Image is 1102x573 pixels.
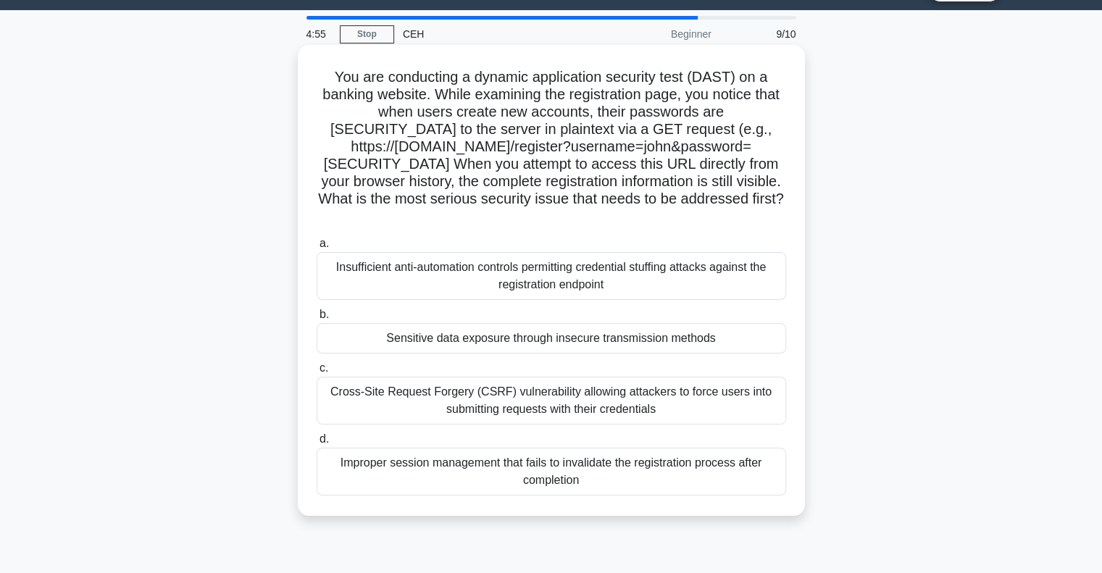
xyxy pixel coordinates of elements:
h5: You are conducting a dynamic application security test (DAST) on a banking website. While examini... [315,68,788,226]
div: Cross-Site Request Forgery (CSRF) vulnerability allowing attackers to force users into submitting... [317,377,786,424]
span: c. [320,361,328,374]
span: a. [320,237,329,249]
div: Improper session management that fails to invalidate the registration process after completion [317,448,786,495]
span: d. [320,432,329,445]
div: Sensitive data exposure through insecure transmission methods [317,323,786,354]
div: Beginner [593,20,720,49]
div: Insufficient anti-automation controls permitting credential stuffing attacks against the registra... [317,252,786,300]
div: CEH [394,20,593,49]
div: 4:55 [298,20,340,49]
a: Stop [340,25,394,43]
span: b. [320,308,329,320]
div: 9/10 [720,20,805,49]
